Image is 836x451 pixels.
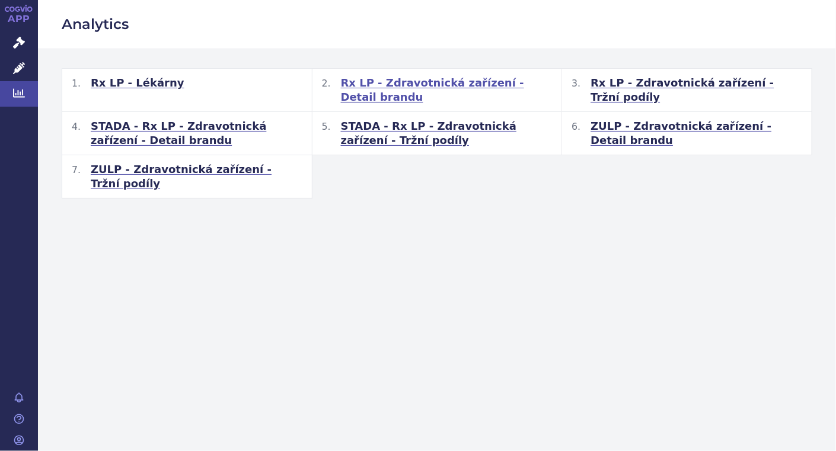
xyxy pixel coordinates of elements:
[91,162,302,191] span: ZULP - Zdravotnická zařízení - Tržní podíly
[591,76,802,104] span: Rx LP - Zdravotnická zařízení - Tržní podíly
[62,14,812,34] h2: Analytics
[591,119,802,148] span: ZULP - Zdravotnická zařízení - Detail brandu
[62,155,312,199] button: ZULP - Zdravotnická zařízení - Tržní podíly
[341,76,553,104] span: Rx LP - Zdravotnická zařízení - Detail brandu
[91,119,302,148] span: STADA - Rx LP - Zdravotnická zařízení - Detail brandu
[62,69,312,112] button: Rx LP - Lékárny
[341,119,553,148] span: STADA - Rx LP - Zdravotnická zařízení - Tržní podíly
[62,112,312,155] button: STADA - Rx LP - Zdravotnická zařízení - Detail brandu
[562,69,812,112] button: Rx LP - Zdravotnická zařízení - Tržní podíly
[562,112,812,155] button: ZULP - Zdravotnická zařízení - Detail brandu
[312,112,563,155] button: STADA - Rx LP - Zdravotnická zařízení - Tržní podíly
[312,69,563,112] button: Rx LP - Zdravotnická zařízení - Detail brandu
[91,76,184,90] span: Rx LP - Lékárny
